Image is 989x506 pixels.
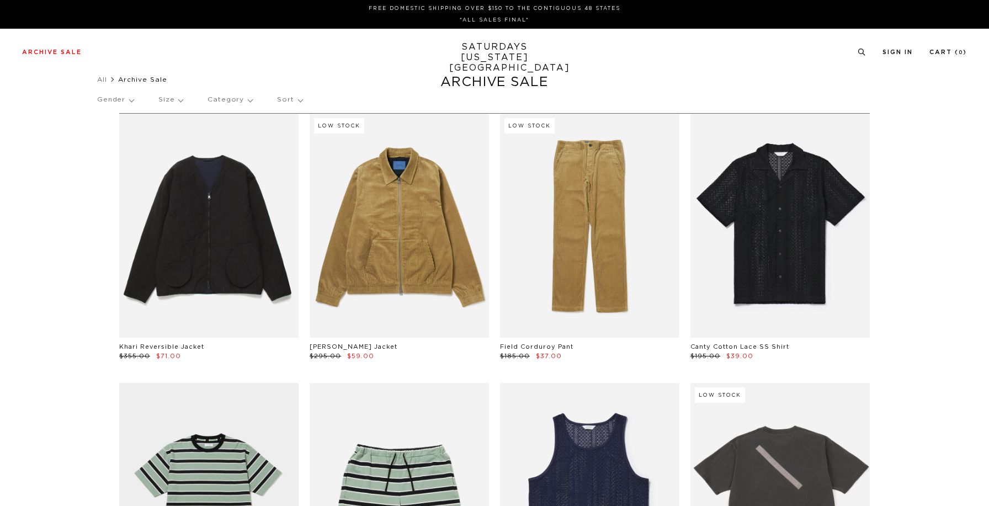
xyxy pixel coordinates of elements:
div: Low Stock [504,118,555,134]
small: 0 [959,50,963,55]
span: $71.00 [156,353,181,359]
a: SATURDAYS[US_STATE][GEOGRAPHIC_DATA] [449,42,540,73]
div: Low Stock [695,387,745,403]
a: Sign In [882,49,913,55]
p: Sort [277,87,302,113]
a: Field Corduroy Pant [500,344,573,350]
a: Canty Cotton Lace SS Shirt [690,344,789,350]
a: Khari Reversible Jacket [119,344,204,350]
p: Gender [97,87,134,113]
span: $295.00 [310,353,341,359]
p: *ALL SALES FINAL* [26,16,963,24]
span: Archive Sale [118,76,167,83]
div: Low Stock [314,118,364,134]
span: $59.00 [347,353,374,359]
a: Cart (0) [929,49,967,55]
span: $39.00 [726,353,753,359]
p: Size [158,87,183,113]
a: [PERSON_NAME] Jacket [310,344,397,350]
p: FREE DOMESTIC SHIPPING OVER $150 TO THE CONTIGUOUS 48 STATES [26,4,963,13]
a: Archive Sale [22,49,82,55]
span: $185.00 [500,353,530,359]
span: $37.00 [536,353,562,359]
span: $195.00 [690,353,720,359]
p: Category [208,87,252,113]
span: $355.00 [119,353,150,359]
a: All [97,76,107,83]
